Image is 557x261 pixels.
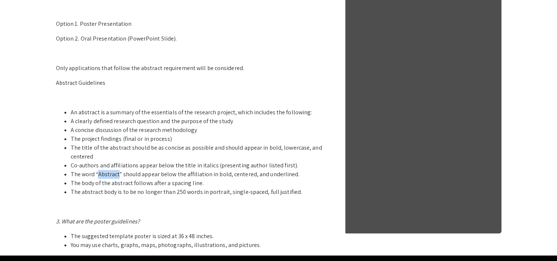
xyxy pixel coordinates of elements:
p: Option 2. Oral Presentation (PowerPoint Slide). [56,34,332,43]
em: 3. What are the poster guidelines? [56,217,140,225]
li: An abstract is a summary of the essentials of the research project, which includes the following: [71,108,332,117]
li: The project findings (final or in process) [71,135,332,143]
iframe: Chat [6,228,31,255]
li: The suggested template poster is sized at 36 x 48 inches. [71,232,332,241]
li: You may use charts, graphs, maps, photographs, illustrations, and pictures. [71,241,332,250]
li: The body of the abstract follows after a spacing line. [71,179,332,188]
p: Option 1. Poster Presentation [56,20,332,28]
li: The abstract body is to be no longer than 250 words in portrait, single-spaced, full justified. [71,188,332,196]
li: Co-authors and affiliations appear below the title in italics (presenting author listed first). [71,161,332,170]
li: A concise discussion of the research methodology [71,126,332,135]
p: Only applications that follow the abstract requirement will be considered. [56,64,332,73]
li: A clearly defined research question and the purpose of the study [71,117,332,126]
li: The title of the abstract should be as concise as possible and should appear in bold, lowercase, ... [71,143,332,161]
li: The word “Abstract” should appear below the affiliation in bold, centered, and underlined. [71,170,332,179]
p: Abstract Guidelines [56,79,332,87]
